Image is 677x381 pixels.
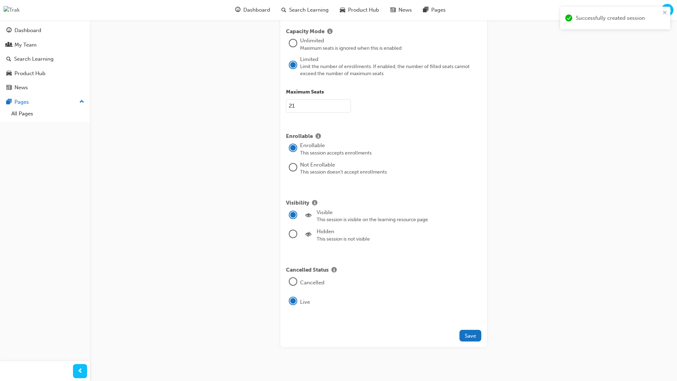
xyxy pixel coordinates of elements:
[431,6,446,14] span: Pages
[14,98,29,106] div: Pages
[300,298,481,306] div: Live
[300,37,481,45] div: Unlimited
[317,236,481,243] div: This session is not visible
[6,28,12,34] span: guage-icon
[329,266,340,275] button: Show info
[3,96,87,109] button: Pages
[398,6,412,14] span: News
[4,6,20,14] img: Trak
[348,6,379,14] span: Product Hub
[6,71,12,77] span: car-icon
[324,28,335,36] button: Show info
[300,45,481,52] div: Maximum seats is ignored when this is enabled
[14,55,54,63] div: Search Learning
[289,6,329,14] span: Search Learning
[317,216,481,223] div: This session is visible on the learning resource page
[6,85,12,91] span: news-icon
[340,6,345,14] span: car-icon
[6,56,11,62] span: search-icon
[78,367,83,376] span: prev-icon
[300,150,481,157] div: This session accepts enrollments
[235,6,240,14] span: guage-icon
[417,3,451,17] a: pages-iconPages
[327,29,333,35] span: info-icon
[3,81,87,94] a: News
[3,38,87,52] a: My Team
[243,6,270,14] span: Dashboard
[3,24,87,37] a: Dashboard
[317,228,481,236] div: Hidden
[8,108,87,119] a: All Pages
[306,232,311,238] span: noeye-icon
[286,88,481,96] p: Maximum Seats
[576,14,660,22] div: Successfully created session
[459,330,481,341] button: Save
[14,69,45,78] div: Product Hub
[3,53,87,66] a: Search Learning
[6,99,12,105] span: pages-icon
[300,63,481,77] div: Limit the number of enrollments. If enabled, the number of filled seats cannot exceed the number ...
[286,28,324,36] span: Capacity Mode
[306,213,311,219] span: eye-icon
[14,26,41,35] div: Dashboard
[3,67,87,80] a: Product Hub
[663,10,667,18] button: close
[79,97,84,107] span: up-icon
[286,132,313,141] span: Enrollable
[300,141,481,150] div: Enrollable
[661,4,673,16] button: TG
[385,3,417,17] a: news-iconNews
[230,3,276,17] a: guage-iconDashboard
[6,42,12,48] span: people-icon
[300,55,481,64] div: Limited
[14,41,37,49] div: My Team
[300,279,481,287] div: Cancelled
[317,208,481,217] div: Visible
[281,6,286,14] span: search-icon
[331,267,337,274] span: info-icon
[309,199,320,208] button: Show info
[300,161,481,169] div: Not Enrollable
[316,134,321,140] span: info-icon
[465,333,476,339] span: Save
[286,266,329,275] span: Cancelled Status
[300,169,481,176] div: This session doesn't accept enrollments
[312,200,317,207] span: info-icon
[3,23,87,96] button: DashboardMy TeamSearch LearningProduct HubNews
[276,3,334,17] a: search-iconSearch Learning
[313,132,324,141] button: Show info
[286,199,309,208] span: Visibility
[14,84,28,92] div: News
[334,3,385,17] a: car-iconProduct Hub
[390,6,396,14] span: news-icon
[423,6,428,14] span: pages-icon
